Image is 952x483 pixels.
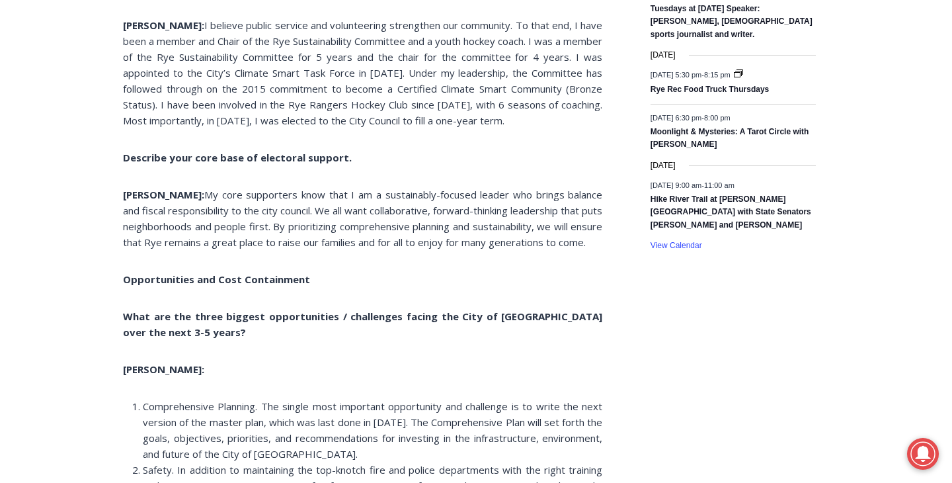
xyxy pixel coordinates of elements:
b: [PERSON_NAME]: [123,363,204,376]
span: [DATE] 5:30 pm [651,71,701,79]
div: "The first chef I interviewed talked about coming to [GEOGRAPHIC_DATA] from [GEOGRAPHIC_DATA] in ... [334,1,625,128]
time: - [651,71,733,79]
span: [DATE] 6:30 pm [651,114,701,122]
span: 11:00 am [704,181,734,189]
a: Moonlight & Mysteries: A Tarot Circle with [PERSON_NAME] [651,127,809,150]
time: [DATE] [651,49,676,62]
a: Rye Rec Food Truck Thursdays [651,85,769,95]
span: [DATE] 9:00 am [651,181,701,189]
span: Intern @ [DOMAIN_NAME] [346,132,613,161]
a: Tuesdays at [DATE] Speaker: [PERSON_NAME], [DEMOGRAPHIC_DATA] sports journalist and writer. [651,4,813,40]
a: Hike River Trail at [PERSON_NAME][GEOGRAPHIC_DATA] with State Senators [PERSON_NAME] and [PERSON_... [651,195,811,231]
b: Describe your core base of electoral support. [123,151,352,164]
a: Intern @ [DOMAIN_NAME] [318,128,641,165]
span: 8:15 pm [704,71,731,79]
b: What are the three biggest opportunities / challenges facing the City of [GEOGRAPHIC_DATA] over t... [123,310,602,339]
b: Opportunities and Cost Containment [123,273,310,286]
b: [PERSON_NAME]: [123,19,204,32]
span: Comprehensive Planning. The single most important opportunity and challenge is to write the next ... [143,400,602,461]
span: I believe public service and volunteering strengthen our community. To that end, I have been a me... [123,19,602,127]
b: [PERSON_NAME]: [123,188,204,201]
time: - [651,114,731,122]
time: - [651,181,734,189]
span: My core supporters know that I am a sustainably-focused leader who brings balance and fiscal resp... [123,188,602,249]
span: 8:00 pm [704,114,731,122]
a: View Calendar [651,241,702,251]
time: [DATE] [651,159,676,172]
